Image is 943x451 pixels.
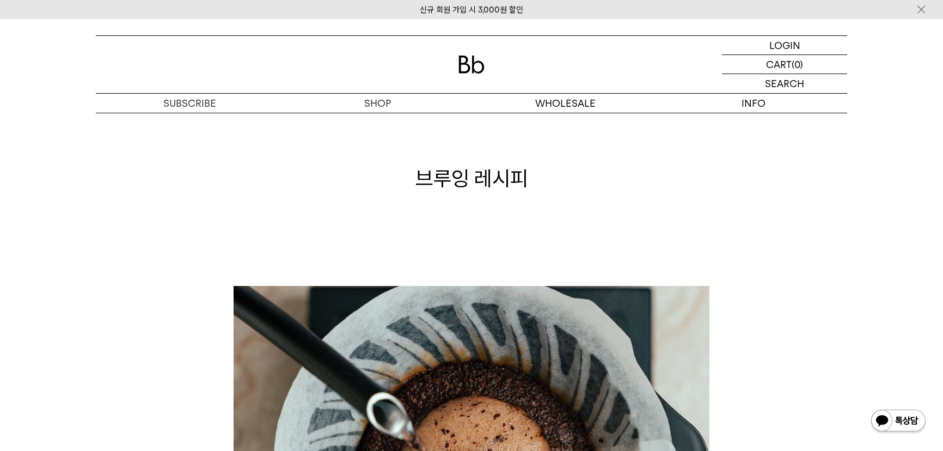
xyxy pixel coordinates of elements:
a: CART (0) [722,55,847,74]
p: CART [766,55,792,74]
h1: 브루잉 레시피 [96,164,847,193]
p: LOGIN [769,36,800,54]
p: INFO [659,94,847,113]
a: LOGIN [722,36,847,55]
a: 신규 회원 가입 시 3,000원 할인 [420,5,523,15]
a: SHOP [284,94,471,113]
p: SEARCH [765,74,804,93]
p: WHOLESALE [471,94,659,113]
p: (0) [792,55,803,74]
img: 로고 [458,56,485,74]
a: SUBSCRIBE [96,94,284,113]
img: 카카오톡 채널 1:1 채팅 버튼 [870,409,927,435]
